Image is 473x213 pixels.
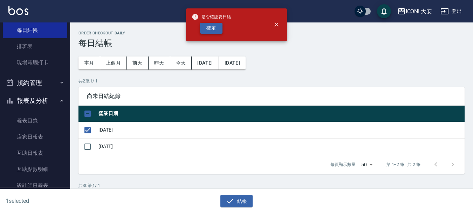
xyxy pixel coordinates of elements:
button: 今天 [170,56,192,69]
button: 結帳 [220,195,253,208]
td: [DATE] [97,138,465,155]
button: [DATE] [192,56,219,69]
h6: 1 selected [6,197,117,205]
p: 每頁顯示數量 [330,161,356,168]
img: Logo [8,6,28,15]
a: 互助日報表 [3,145,67,161]
h2: Order checkout daily [78,31,465,35]
p: 第 1–2 筆 共 2 筆 [386,161,420,168]
button: save [377,4,391,18]
div: ICONI 大安 [406,7,432,16]
button: 確定 [200,23,222,34]
a: 設計師日報表 [3,178,67,194]
a: 店家日報表 [3,129,67,145]
a: 報表目錄 [3,113,67,129]
p: 共 2 筆, 1 / 1 [78,78,465,84]
button: 前天 [127,56,149,69]
p: 共 30 筆, 1 / 1 [78,182,465,189]
a: 排班表 [3,38,67,54]
button: [DATE] [219,56,246,69]
button: 昨天 [149,56,170,69]
span: 尚未日結紀錄 [87,93,456,100]
div: 50 [358,155,375,174]
button: 預約管理 [3,74,67,92]
h3: 每日結帳 [78,38,465,48]
button: ICONI 大安 [395,4,435,19]
a: 現場電腦打卡 [3,54,67,71]
td: [DATE] [97,122,465,138]
button: close [269,17,284,32]
th: 營業日期 [97,106,465,122]
a: 互助點數明細 [3,161,67,177]
span: 是否確認要日結 [192,13,231,20]
button: 上個月 [100,56,127,69]
button: 登出 [438,5,465,18]
a: 每日結帳 [3,22,67,38]
button: 報表及分析 [3,92,67,110]
button: 本月 [78,56,100,69]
